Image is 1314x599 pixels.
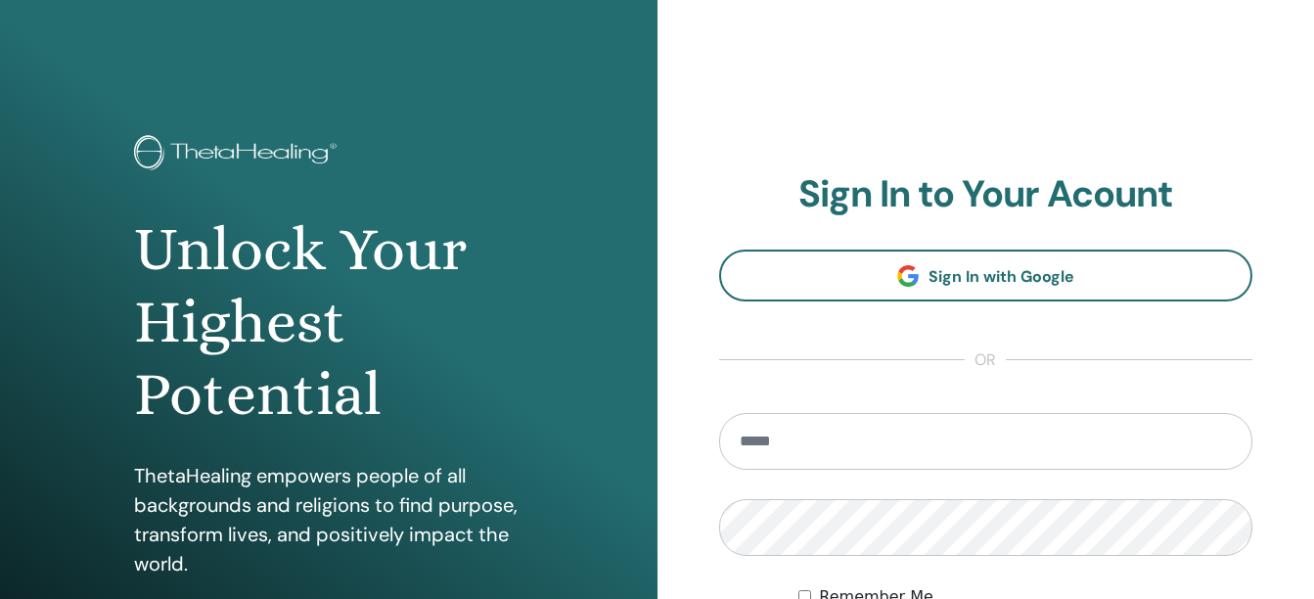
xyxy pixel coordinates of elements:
h2: Sign In to Your Acount [719,172,1253,217]
span: or [965,348,1006,372]
h1: Unlock Your Highest Potential [134,213,523,432]
p: ThetaHealing empowers people of all backgrounds and religions to find purpose, transform lives, a... [134,461,523,578]
a: Sign In with Google [719,250,1253,301]
span: Sign In with Google [929,266,1074,287]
